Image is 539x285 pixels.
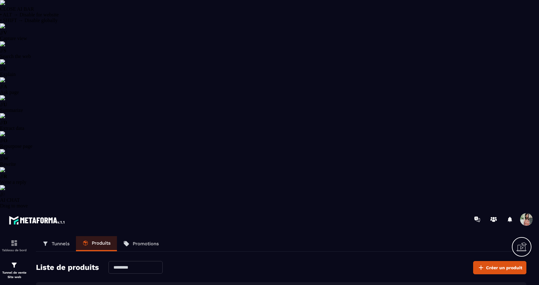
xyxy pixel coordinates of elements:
[486,265,522,271] span: Créer un produit
[2,235,27,257] a: formationformationTableau de bord
[2,248,27,252] p: Tableau de bord
[52,241,70,247] p: Tunnels
[10,261,18,269] img: formation
[133,241,159,247] p: Promotions
[2,270,27,279] p: Tunnel de vente Site web
[117,236,165,251] a: Promotions
[10,239,18,247] img: formation
[36,236,76,251] a: Tunnels
[9,214,66,226] img: logo
[473,261,526,274] button: Créer un produit
[76,236,117,251] a: Produits
[2,257,27,284] a: formationformationTunnel de vente Site web
[92,240,111,246] p: Produits
[36,261,99,274] h2: Liste de produits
